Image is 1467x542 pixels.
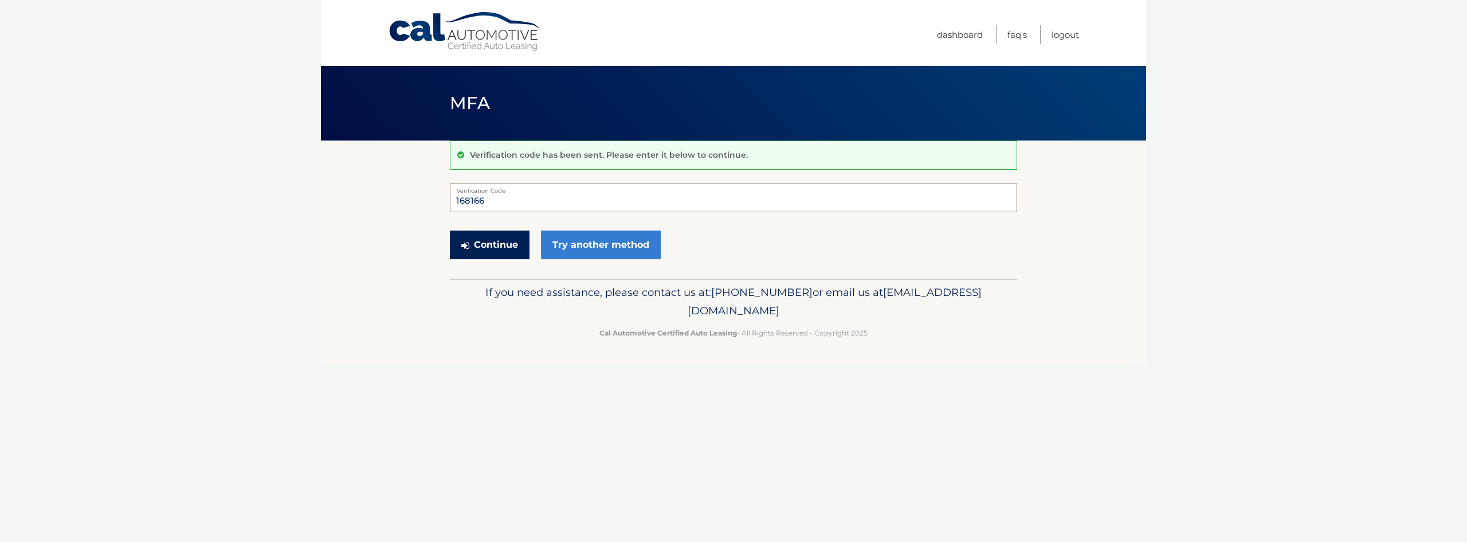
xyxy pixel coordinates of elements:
[450,92,490,114] span: MFA
[450,231,529,259] button: Continue
[599,329,737,337] strong: Cal Automotive Certified Auto Leasing
[470,150,748,160] p: Verification code has been sent. Please enter it below to continue.
[937,25,983,44] a: Dashboard
[450,184,1017,212] input: Verification Code
[688,286,982,317] span: [EMAIL_ADDRESS][DOMAIN_NAME]
[541,231,661,259] a: Try another method
[388,11,543,52] a: Cal Automotive
[711,286,813,299] span: [PHONE_NUMBER]
[457,283,1010,320] p: If you need assistance, please contact us at: or email us at
[450,184,1017,193] label: Verification Code
[1052,25,1079,44] a: Logout
[457,327,1010,339] p: - All Rights Reserved - Copyright 2025
[1007,25,1027,44] a: FAQ's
